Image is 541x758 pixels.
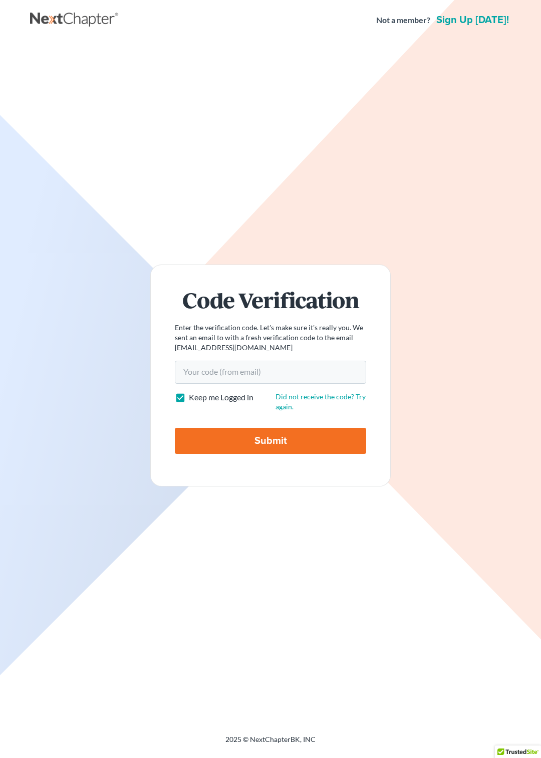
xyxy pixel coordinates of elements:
[376,15,430,26] strong: Not a member?
[175,323,366,353] p: Enter the verification code. Let's make sure it's really you. We sent an email to with a fresh ve...
[434,15,511,25] a: Sign up [DATE]!
[175,361,366,384] input: Your code (from email)
[276,392,366,411] a: Did not receive the code? Try again.
[189,392,253,403] label: Keep me Logged in
[175,428,366,454] input: Submit
[30,734,511,752] div: 2025 © NextChapterBK, INC
[175,289,366,311] h1: Code Verification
